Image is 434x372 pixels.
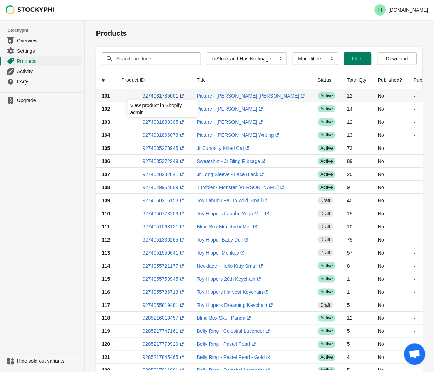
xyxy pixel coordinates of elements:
[312,71,341,89] th: Status
[414,159,415,163] small: -
[197,119,264,125] a: Picture - [PERSON_NAME](opens a new window)
[414,146,415,150] small: -
[341,102,372,115] td: 14
[318,275,336,283] span: active
[341,181,372,194] td: 9
[318,105,336,112] span: active
[142,289,185,295] a: 9274055786713(opens a new window)
[17,78,80,85] span: FAQs
[197,237,250,243] a: Toy Hipper Baby Doll(opens a new window)
[3,56,82,66] a: Products
[197,145,251,151] a: Jr Curiosity Killed Cat(opens a new window)
[102,145,110,151] span: 105
[318,171,336,178] span: active
[96,71,116,89] th: #
[318,223,333,230] span: draft
[352,56,363,62] span: Filter
[372,246,408,259] td: No
[372,338,408,351] td: No
[197,302,275,308] a: Toy Hippers Dreaming Keychain(opens a new window)
[17,358,80,365] span: Hide sold out variants
[142,145,185,151] a: 9274035273945(opens a new window)
[318,145,336,152] span: active
[142,329,185,334] a: 9285217747161(opens a new window)
[341,285,372,298] td: 1
[341,71,372,89] th: Total Qty
[116,52,188,65] input: Search products
[386,56,408,62] span: Download
[414,342,415,347] small: -
[197,172,265,177] a: Jr Long Sleeve - Lace Black(opens a new window)
[414,290,415,294] small: -
[197,276,263,282] a: Toy Hippers 20th Keychain(opens a new window)
[341,325,372,338] td: 5
[344,52,372,65] button: Filter
[414,303,415,307] small: -
[142,263,185,269] a: 9274055721177(opens a new window)
[3,76,82,87] a: FAQs
[102,224,110,229] span: 111
[414,329,415,333] small: -
[142,342,185,347] a: 9285217779929(opens a new window)
[341,168,372,181] td: 20
[372,155,408,168] td: No
[102,198,110,203] span: 109
[197,211,271,216] a: Toy Hippers Labubu Yoga Mini(opens a new window)
[102,185,110,190] span: 108
[318,197,333,204] span: draft
[197,315,253,321] a: Blind Box Skull Panda(opens a new window)
[318,289,336,296] span: active
[17,37,80,44] span: Overview
[372,298,408,312] td: No
[377,52,417,65] button: Download
[341,128,372,141] td: 13
[414,224,415,229] small: -
[414,211,415,216] small: -
[197,355,272,360] a: Belly Ring - Pastel Pearl - Gold(opens a new window)
[142,198,185,203] a: 9274050216153(opens a new window)
[372,71,408,89] th: Published?
[102,172,110,177] span: 107
[372,194,408,207] td: No
[372,220,408,233] td: No
[102,237,110,243] span: 112
[372,181,408,194] td: No
[318,341,336,348] span: active
[142,119,185,125] a: 9274031833305(opens a new window)
[318,132,336,139] span: active
[102,302,110,308] span: 117
[116,71,191,89] th: Product ID
[341,155,372,168] td: 89
[102,158,110,164] span: 106
[372,233,408,246] td: No
[142,172,185,177] a: 9274048282841(opens a new window)
[102,329,110,334] span: 119
[197,329,271,334] a: Belly Ring - Celestial Lavender(opens a new window)
[6,5,55,14] img: Stockyphi
[341,298,372,312] td: 5
[372,141,408,155] td: No
[3,66,82,76] a: Activity
[372,325,408,338] td: No
[318,262,336,269] span: active
[142,224,185,229] a: 9274051068121(opens a new window)
[102,132,110,138] span: 104
[318,249,333,256] span: draft
[372,102,408,115] td: No
[102,315,110,321] span: 118
[414,198,415,203] small: -
[372,259,408,272] td: No
[8,27,84,34] span: Stockyphi
[318,302,333,309] span: draft
[142,315,185,321] a: 9285216010457(opens a new window)
[318,92,336,99] span: active
[318,184,336,191] span: active
[378,7,382,13] text: H
[341,115,372,128] td: 12
[102,289,110,295] span: 116
[17,97,80,104] span: Upgrade
[341,259,372,272] td: 8
[414,133,415,137] small: -
[102,250,110,256] span: 113
[341,312,372,325] td: 12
